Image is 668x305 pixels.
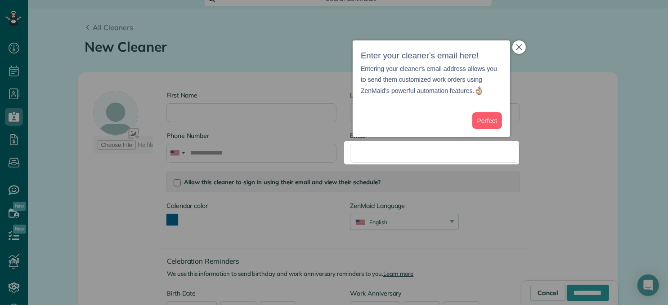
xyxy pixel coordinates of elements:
img: :ok_hand: [474,86,484,95]
button: Perfect [472,112,502,129]
p: Entering your cleaner's email address allows you to send them customized work orders using ZenMai... [361,63,502,97]
div: Enter your cleaner&amp;#39;s email here!Entering your cleaner&amp;#39;s email address allows you ... [353,40,510,137]
button: close, [512,40,526,54]
h3: Enter your cleaner's email here! [361,49,502,63]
